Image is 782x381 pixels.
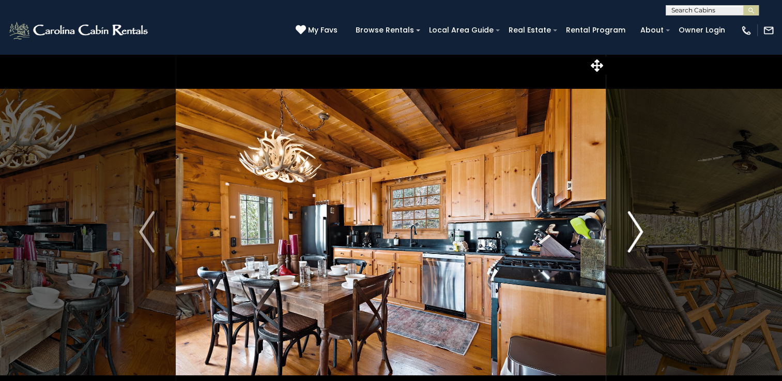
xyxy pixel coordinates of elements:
[424,22,499,38] a: Local Area Guide
[741,25,752,36] img: phone-regular-white.png
[350,22,419,38] a: Browse Rentals
[561,22,631,38] a: Rental Program
[139,211,155,252] img: arrow
[673,22,730,38] a: Owner Login
[296,25,340,36] a: My Favs
[8,20,151,41] img: White-1-2.png
[308,25,338,36] span: My Favs
[503,22,556,38] a: Real Estate
[763,25,774,36] img: mail-regular-white.png
[627,211,643,252] img: arrow
[635,22,669,38] a: About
